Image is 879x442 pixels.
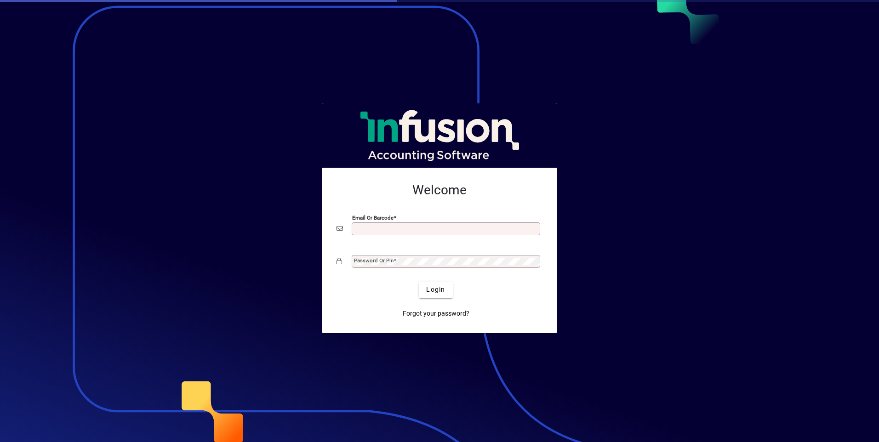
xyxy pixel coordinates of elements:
button: Login [419,282,452,298]
mat-label: Password or Pin [354,257,394,264]
span: Forgot your password? [403,309,469,318]
h2: Welcome [337,182,542,198]
a: Forgot your password? [399,306,473,322]
span: Login [426,285,445,295]
mat-label: Email or Barcode [352,214,394,221]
